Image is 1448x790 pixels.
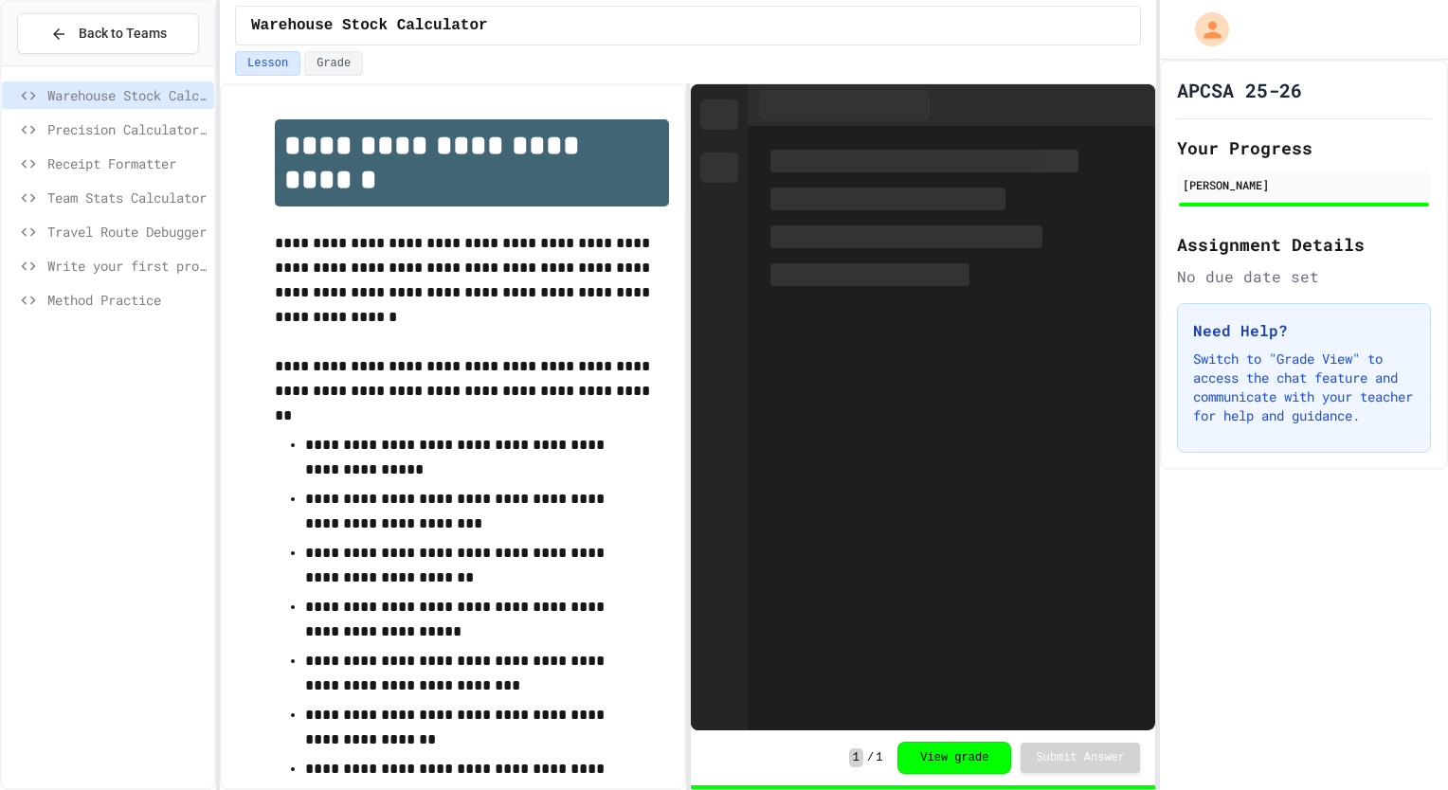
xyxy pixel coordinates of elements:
[1177,265,1431,288] div: No due date set
[1193,319,1415,342] h3: Need Help?
[1177,231,1431,258] h2: Assignment Details
[47,256,207,276] span: Write your first program in [GEOGRAPHIC_DATA].
[1175,8,1234,51] div: My Account
[17,13,199,54] button: Back to Teams
[849,748,863,767] span: 1
[47,85,207,105] span: Warehouse Stock Calculator
[1177,135,1431,161] h2: Your Progress
[1368,714,1429,771] iframe: chat widget
[304,51,363,76] button: Grade
[235,51,300,76] button: Lesson
[867,750,874,765] span: /
[1021,743,1140,773] button: Submit Answer
[1183,176,1425,193] div: [PERSON_NAME]
[876,750,882,765] span: 1
[1036,750,1125,765] span: Submit Answer
[1177,77,1302,103] h1: APCSA 25-26
[47,222,207,242] span: Travel Route Debugger
[47,153,207,173] span: Receipt Formatter
[1291,632,1429,712] iframe: chat widget
[79,24,167,44] span: Back to Teams
[1193,350,1415,425] p: Switch to "Grade View" to access the chat feature and communicate with your teacher for help and ...
[897,742,1011,774] button: View grade
[47,188,207,207] span: Team Stats Calculator
[251,14,488,37] span: Warehouse Stock Calculator
[47,119,207,139] span: Precision Calculator System
[47,290,207,310] span: Method Practice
